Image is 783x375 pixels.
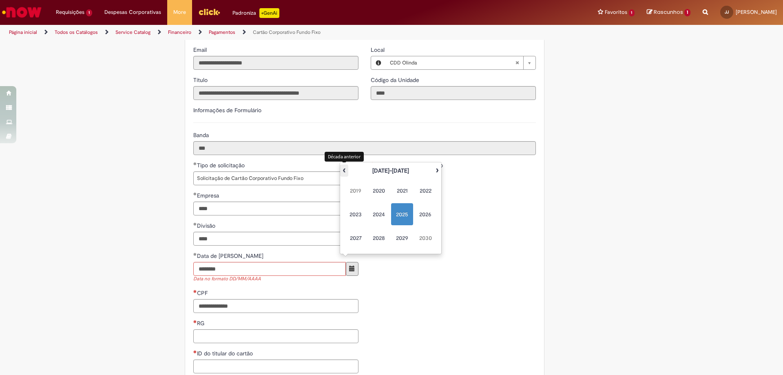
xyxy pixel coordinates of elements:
[736,9,777,16] span: [PERSON_NAME]
[86,9,92,16] span: 1
[193,192,197,195] span: Obrigatório Preenchido
[386,56,535,69] a: CDD OlindaLimpar campo Local
[368,203,390,225] span: 2024
[168,29,191,36] a: Financeiro
[193,131,210,139] label: Somente leitura - Banda
[725,9,729,15] span: JJ
[340,164,348,177] th: Década anterior
[371,76,421,84] label: Somente leitura - Código da Unidade
[1,4,43,20] img: ServiceNow
[193,46,208,53] span: Somente leitura - Email
[193,253,197,256] span: Obrigatório Preenchido
[371,56,386,69] button: Local, Visualizar este registro CDD Olinda
[197,252,265,260] span: Data de [PERSON_NAME]
[104,8,161,16] span: Despesas Corporativas
[6,25,516,40] ul: Trilhas de página
[193,222,197,226] span: Obrigatório Preenchido
[193,141,536,155] input: Banda
[193,359,358,373] input: ID do titular do cartão
[253,29,321,36] a: Cartão Corporativo Fundo Fixo
[193,56,358,70] input: Email
[193,46,208,54] label: Somente leitura - Email
[197,222,217,229] span: Divisão
[197,192,221,199] span: Empresa
[193,232,358,246] input: Divisão
[259,8,279,18] p: +GenAi
[193,350,197,353] span: Necessários
[197,320,206,327] span: RG
[193,320,197,323] span: Necessários
[198,6,220,18] img: click_logo_yellow_360x200.png
[193,107,261,114] label: Informações de Formulário
[197,350,254,357] span: ID do titular do cartão
[346,262,358,276] button: Mostrar calendário para Data de Nascimento
[414,203,436,225] span: 2026
[605,8,627,16] span: Favoritos
[340,162,442,254] div: Escolher data
[348,164,433,177] th: 2020-2029
[368,227,390,249] span: 2028
[345,227,367,249] span: 2027
[197,162,246,169] span: Tipo de solicitação
[197,289,209,297] span: CPF
[115,29,150,36] a: Service Catalog
[193,202,358,215] input: Empresa
[629,9,635,16] span: 1
[193,299,358,313] input: CPF
[391,180,413,202] span: 2021
[390,56,515,69] span: CDD Olinda
[173,8,186,16] span: More
[325,152,364,161] div: Década anterior
[368,180,390,202] span: 2020
[684,9,690,16] span: 1
[433,164,441,177] th: Próxima década
[193,276,358,283] span: Data no formato DD/MM/AAAA
[511,56,523,69] abbr: Limpar campo Local
[371,46,386,53] span: Local
[654,8,683,16] span: Rascunhos
[197,172,342,185] span: Solicitação de Cartão Corporativo Fundo Fixo
[345,203,367,225] span: 2023
[193,290,197,293] span: Necessários
[232,8,279,18] div: Padroniza
[391,203,413,225] span: 2025
[55,29,98,36] a: Todos os Catálogos
[193,76,209,84] label: Somente leitura - Título
[193,86,358,100] input: Título
[374,162,445,169] span: Planilha abertura de cartão
[414,180,436,202] span: 2022
[391,227,413,249] span: 2029
[209,29,235,36] a: Pagamentos
[56,8,84,16] span: Requisições
[345,180,367,202] span: 2019
[647,9,690,16] a: Rascunhos
[414,227,436,249] span: 2030
[193,262,346,276] input: Data de Nascimento
[193,162,197,165] span: Obrigatório Preenchido
[371,86,536,100] input: Código da Unidade
[9,29,37,36] a: Página inicial
[193,329,358,343] input: RG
